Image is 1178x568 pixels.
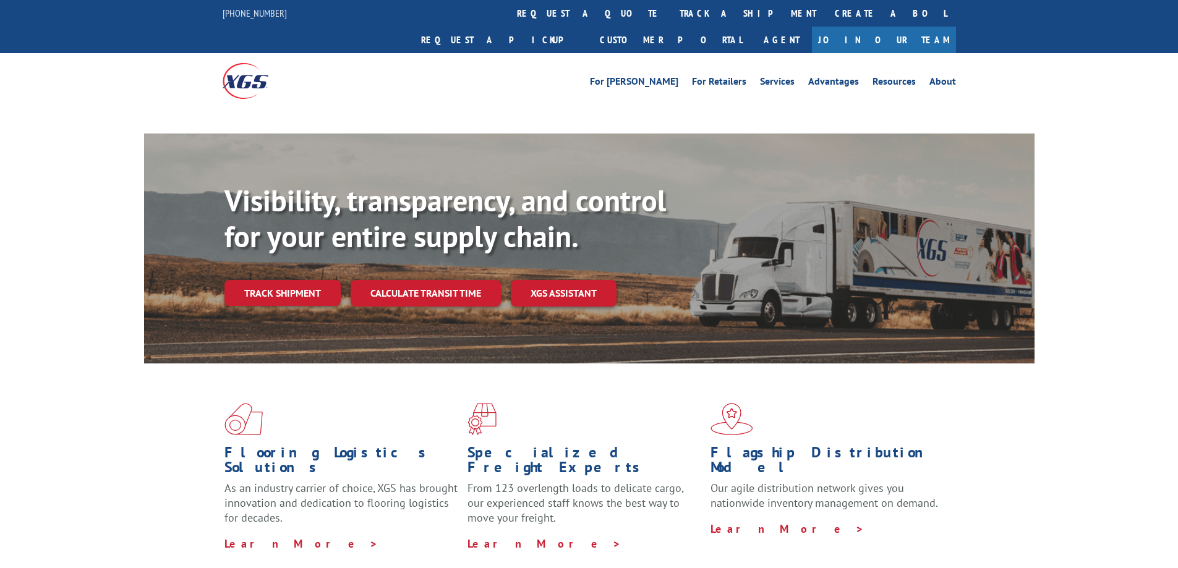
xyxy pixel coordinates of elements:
[224,403,263,435] img: xgs-icon-total-supply-chain-intelligence-red
[760,77,795,90] a: Services
[591,27,751,53] a: Customer Portal
[812,27,956,53] a: Join Our Team
[224,445,458,481] h1: Flooring Logistics Solutions
[224,181,666,255] b: Visibility, transparency, and control for your entire supply chain.
[467,481,701,536] p: From 123 overlength loads to delicate cargo, our experienced staff knows the best way to move you...
[873,77,916,90] a: Resources
[711,403,753,435] img: xgs-icon-flagship-distribution-model-red
[711,481,938,510] span: Our agile distribution network gives you nationwide inventory management on demand.
[467,403,497,435] img: xgs-icon-focused-on-flooring-red
[511,280,617,307] a: XGS ASSISTANT
[223,7,287,19] a: [PHONE_NUMBER]
[467,445,701,481] h1: Specialized Freight Experts
[224,481,458,525] span: As an industry carrier of choice, XGS has brought innovation and dedication to flooring logistics...
[751,27,812,53] a: Agent
[590,77,678,90] a: For [PERSON_NAME]
[412,27,591,53] a: Request a pickup
[224,536,378,551] a: Learn More >
[711,522,864,536] a: Learn More >
[692,77,746,90] a: For Retailers
[467,536,621,551] a: Learn More >
[224,280,341,306] a: Track shipment
[808,77,859,90] a: Advantages
[711,445,944,481] h1: Flagship Distribution Model
[351,280,501,307] a: Calculate transit time
[929,77,956,90] a: About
